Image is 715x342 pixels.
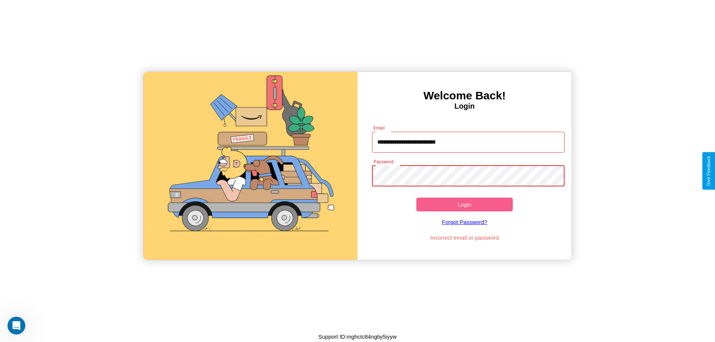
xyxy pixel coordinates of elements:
[357,89,572,102] h3: Welcome Back!
[143,72,357,260] img: gif
[357,102,572,111] h4: Login
[318,332,397,342] p: Support ID: mghctc84ngtiy5iyyw
[706,156,711,186] div: Give Feedback
[374,125,385,131] label: Email
[374,159,393,165] label: Password
[368,233,561,243] p: Incorrect email or password
[7,317,25,335] iframe: Intercom live chat
[416,198,513,211] button: Login
[368,211,561,233] a: Forgot Password?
